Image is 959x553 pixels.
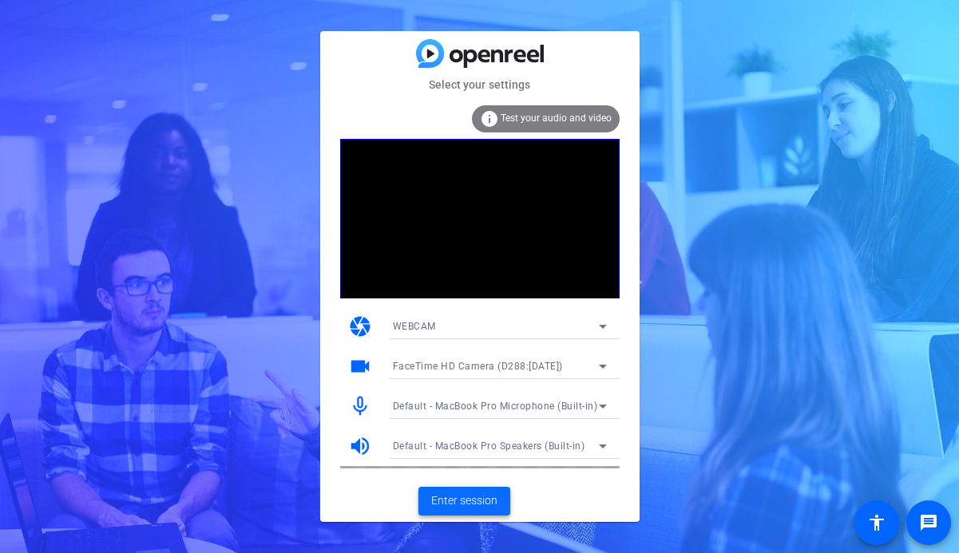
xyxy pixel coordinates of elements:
[348,314,372,338] mat-icon: camera
[867,513,886,532] mat-icon: accessibility
[393,321,436,332] span: WEBCAM
[393,440,585,452] span: Default - MacBook Pro Speakers (Built-in)
[320,76,640,93] mat-card-subtitle: Select your settings
[418,487,510,515] button: Enter session
[919,513,938,532] mat-icon: message
[393,361,563,372] span: FaceTime HD Camera (D288:[DATE])
[393,401,598,412] span: Default - MacBook Pro Microphone (Built-in)
[416,39,544,67] img: blue-gradient.svg
[501,113,612,124] span: Test your audio and video
[480,109,499,128] mat-icon: info
[431,492,497,509] span: Enter session
[348,394,372,418] mat-icon: mic_none
[348,354,372,378] mat-icon: videocam
[348,434,372,458] mat-icon: volume_up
